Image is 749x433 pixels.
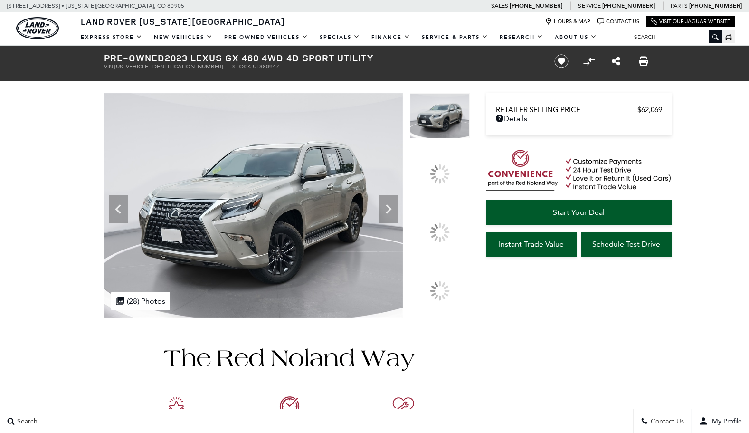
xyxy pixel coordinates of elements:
span: Retailer Selling Price [496,106,637,114]
span: Service [578,2,600,9]
a: Print this Pre-Owned 2023 Lexus GX 460 4WD 4D Sport Utility [639,56,648,67]
span: Stock: [232,63,253,70]
button: user-profile-menu [692,409,749,433]
a: Research [494,29,549,46]
a: Contact Us [597,18,639,25]
a: [PHONE_NUMBER] [510,2,562,10]
button: Compare vehicle [582,54,596,68]
a: Service & Parts [416,29,494,46]
a: About Us [549,29,603,46]
a: Finance [366,29,416,46]
span: Instant Trade Value [499,240,564,249]
h1: 2023 Lexus GX 460 4WD 4D Sport Utility [104,53,539,63]
a: Start Your Deal [486,200,672,225]
span: Sales [491,2,508,9]
span: Start Your Deal [553,208,605,217]
a: Hours & Map [545,18,590,25]
img: Used 2023 Atomic Silver Lexus 460 image 1 [104,93,403,318]
a: New Vehicles [148,29,218,46]
strong: Pre-Owned [104,51,165,64]
a: Retailer Selling Price $62,069 [496,106,662,114]
img: Used 2023 Atomic Silver Lexus 460 image 1 [410,93,470,138]
a: Pre-Owned Vehicles [218,29,314,46]
a: Instant Trade Value [486,232,577,257]
a: Specials [314,29,366,46]
a: Land Rover [US_STATE][GEOGRAPHIC_DATA] [75,16,291,27]
a: Share this Pre-Owned 2023 Lexus GX 460 4WD 4D Sport Utility [612,56,620,67]
a: Visit Our Jaguar Website [651,18,730,25]
input: Search [627,31,722,43]
span: $62,069 [637,106,662,114]
span: Land Rover [US_STATE][GEOGRAPHIC_DATA] [81,16,285,27]
span: Parts [671,2,688,9]
span: Search [15,417,38,425]
span: UL380947 [253,63,279,70]
nav: Main Navigation [75,29,603,46]
a: [PHONE_NUMBER] [689,2,742,10]
a: [PHONE_NUMBER] [602,2,655,10]
span: Schedule Test Drive [592,240,660,249]
span: VIN: [104,63,114,70]
span: [US_VEHICLE_IDENTIFICATION_NUMBER] [114,63,223,70]
a: [STREET_ADDRESS] • [US_STATE][GEOGRAPHIC_DATA], CO 80905 [7,2,184,9]
a: Schedule Test Drive [581,232,672,257]
a: EXPRESS STORE [75,29,148,46]
a: Details [496,114,662,123]
span: My Profile [708,417,742,425]
img: Land Rover [16,17,59,39]
span: Contact Us [648,417,684,425]
a: land-rover [16,17,59,39]
div: (28) Photos [111,292,170,310]
button: Save vehicle [551,54,572,69]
